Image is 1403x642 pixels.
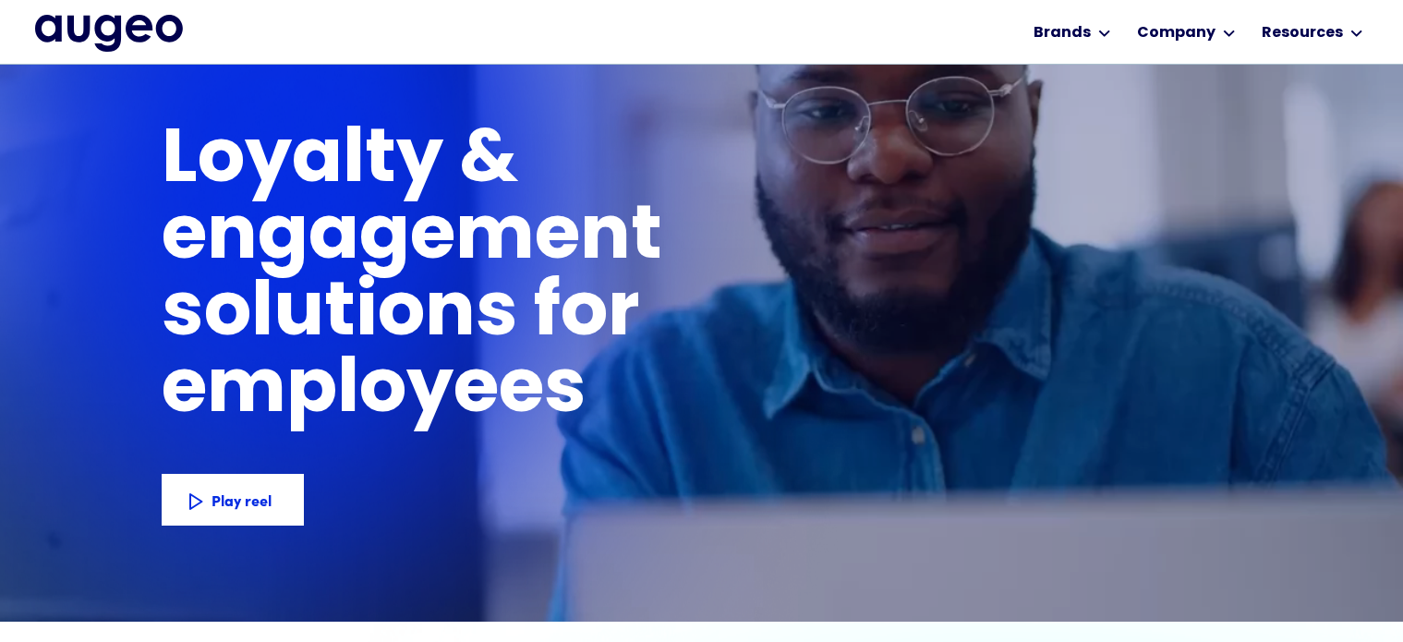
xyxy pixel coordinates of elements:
[162,124,960,354] h1: Loyalty & engagement solutions for
[1137,22,1216,44] div: Company
[162,354,619,430] h1: employees
[1034,22,1091,44] div: Brands
[35,15,183,54] a: home
[1262,22,1343,44] div: Resources
[162,474,304,526] a: Play reel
